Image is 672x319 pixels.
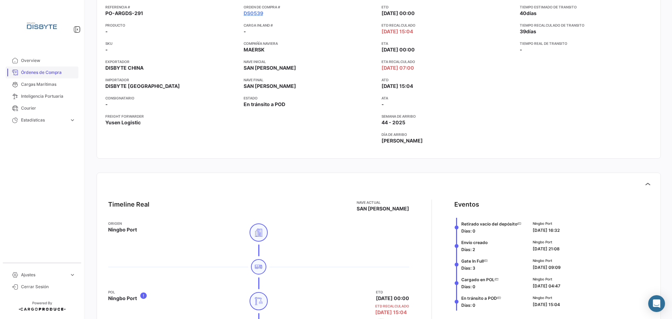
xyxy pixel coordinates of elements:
[375,309,407,316] span: [DATE] 15:04
[461,303,475,308] span: Días: 0
[461,221,517,227] span: Retirado vacío del depósito
[533,239,560,245] span: Ningbo Port
[244,22,376,28] app-card-info-title: Carga inland #
[461,247,475,252] span: Días: 2
[244,4,376,10] app-card-info-title: Orden de Compra #
[105,101,108,108] span: -
[105,28,108,35] span: -
[533,246,560,251] span: [DATE] 21:08
[520,22,652,28] app-card-info-title: Tiempo recalculado de transito
[381,95,514,101] app-card-info-title: ATA
[648,295,665,312] div: Abrir Intercom Messenger
[105,77,238,83] app-card-info-title: Importador
[244,10,263,17] a: DS0539
[21,272,66,278] span: Ajustes
[6,67,78,78] a: Órdenes de Compra
[105,119,141,126] span: Yusen Logistic
[381,77,514,83] app-card-info-title: ATD
[520,28,526,34] span: 39
[244,28,246,35] span: -
[105,41,238,46] app-card-info-title: SKU
[6,55,78,67] a: Overview
[69,272,76,278] span: expand_more
[454,200,479,209] div: Eventos
[533,228,560,233] span: [DATE] 16:32
[381,137,423,144] span: [PERSON_NAME]
[381,119,405,126] span: 44 - 2025
[520,10,526,16] span: 40
[69,117,76,123] span: expand_more
[381,101,384,108] span: -
[244,77,376,83] app-card-info-title: Nave final
[381,41,514,46] app-card-info-title: ETA
[6,90,78,102] a: Inteligencia Portuaria
[108,200,149,209] div: Timeline Real
[376,289,409,295] app-card-info-title: ETD
[533,221,560,226] span: Ningbo Port
[526,10,537,16] span: días
[533,295,560,300] span: Ningbo Port
[533,276,560,282] span: Ningbo Port
[533,283,560,289] span: [DATE] 04:47
[381,4,514,10] app-card-info-title: ETD
[244,101,285,108] span: En tránsito a POD
[375,303,409,309] app-card-info-title: ETD Recalculado
[24,8,59,43] img: Logo+disbyte.jpeg
[244,59,376,64] app-card-info-title: Nave inicial
[381,83,413,90] span: [DATE] 15:04
[105,64,143,71] span: DISBYTE CHINA
[533,258,561,263] span: Ningbo Port
[381,22,514,28] app-card-info-title: ETD Recalculado
[21,69,76,76] span: Órdenes de Compra
[21,57,76,64] span: Overview
[21,81,76,88] span: Cargas Marítimas
[21,105,76,111] span: Courier
[533,302,560,307] span: [DATE] 15:04
[244,64,296,71] span: SAN [PERSON_NAME]
[105,22,238,28] app-card-info-title: Producto
[520,41,652,46] app-card-info-title: Tiempo real de transito
[108,295,137,302] span: Ningbo Port
[461,265,475,271] span: Días: 3
[520,47,522,53] span: -
[105,83,180,90] span: DISBYTE [GEOGRAPHIC_DATA]
[461,284,475,289] span: Días: 0
[381,10,415,17] span: [DATE] 00:00
[108,289,137,295] app-card-info-title: POL
[108,221,137,226] app-card-info-title: Origen
[526,28,536,34] span: días
[244,83,296,90] span: SAN [PERSON_NAME]
[520,4,652,10] app-card-info-title: Tiempo estimado de transito
[21,117,66,123] span: Estadísticas
[6,102,78,114] a: Courier
[105,46,108,53] span: -
[105,113,238,119] app-card-info-title: Freight Forwarder
[461,258,484,264] span: Gate In Full
[376,295,409,302] span: [DATE] 00:00
[21,284,76,290] span: Cerrar Sesión
[381,64,414,71] span: [DATE] 07:00
[105,95,238,101] app-card-info-title: Consignatario
[357,200,409,205] app-card-info-title: Nave actual
[461,240,488,245] span: Envío creado
[105,10,143,17] span: PO-ARGDS-291
[244,95,376,101] app-card-info-title: Estado
[108,226,137,233] span: Ningbo Port
[244,46,265,53] span: MAERSK
[381,59,514,64] app-card-info-title: ETA Recalculado
[533,265,561,270] span: [DATE] 09:09
[381,28,413,35] span: [DATE] 15:04
[244,41,376,46] app-card-info-title: Compañía naviera
[105,59,238,64] app-card-info-title: Exportador
[461,228,475,234] span: Días: 0
[381,132,514,137] app-card-info-title: Día de Arribo
[6,78,78,90] a: Cargas Marítimas
[381,46,415,53] span: [DATE] 00:00
[461,277,495,282] span: Cargado en POL
[461,296,497,301] span: En tránsito a POD
[105,4,238,10] app-card-info-title: Referencia #
[357,205,409,212] span: SAN [PERSON_NAME]
[381,113,514,119] app-card-info-title: Semana de Arribo
[21,93,76,99] span: Inteligencia Portuaria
